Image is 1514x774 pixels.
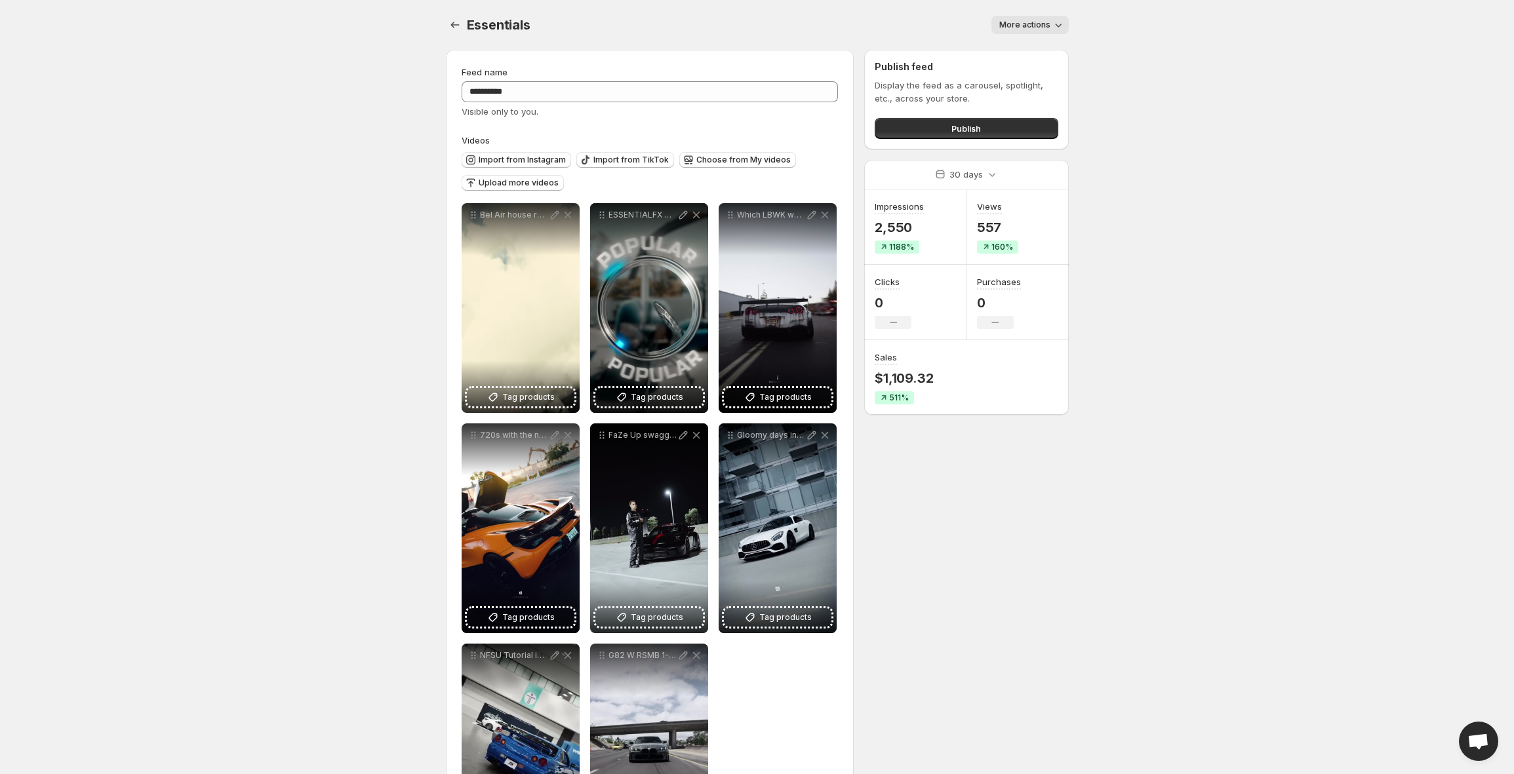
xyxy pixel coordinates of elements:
button: Tag products [724,388,831,406]
button: Settings [446,16,464,34]
span: Upload more videos [479,178,559,188]
span: 160% [991,242,1013,252]
p: 2,550 [875,220,924,235]
button: Tag products [595,388,703,406]
button: Tag products [595,608,703,627]
div: Bel Air house real estate edit final 1Tag products [462,203,580,413]
span: More actions [999,20,1050,30]
div: Which LBWK would you take Owners lbwkc8 lbtywlkgtr LUT used is from LUT pack 4 Civil Ready to lea... [719,203,837,413]
button: Publish [875,118,1058,139]
span: Essentials [467,17,530,33]
span: Tag products [759,391,812,404]
span: Choose from My videos [696,155,791,165]
p: G82 W RSMB 1-mp4 Comp 1 [608,650,677,661]
button: Upload more videos [462,175,564,191]
span: Tag products [631,611,683,624]
button: Tag products [724,608,831,627]
p: Display the feed as a carousel, spotlight, etc., across your store. [875,79,1058,105]
div: FaZe Up swagg_ fazeclan [PERSON_NAME] GT3 djordanmedia [PERSON_NAME] gt3 porsche porschegt3 faze ... [590,423,708,633]
h3: Impressions [875,200,924,213]
button: Import from TikTok [576,152,674,168]
button: Choose from My videos [679,152,796,168]
div: ESSENTIALFX AD WITH HELICOPTERTag products [590,203,708,413]
span: Tag products [502,611,555,624]
p: 0 [875,295,911,311]
button: Tag products [467,388,574,406]
span: 511% [889,393,909,403]
p: Bel Air house real estate edit final 1 [480,210,548,220]
p: 557 [977,220,1018,235]
button: Tag products [467,608,574,627]
p: Which LBWK would you take Owners lbwkc8 lbtywlkgtr LUT used is from LUT pack 4 Civil Ready to lea... [737,210,805,220]
span: Tag products [759,611,812,624]
p: Gloomy days in [GEOGRAPHIC_DATA] djordanmedia amg amggt benz mercedes [737,430,805,440]
h3: Sales [875,351,897,364]
span: Tag products [631,391,683,404]
button: More actions [991,16,1069,34]
span: Tag products [502,391,555,404]
h2: Publish feed [875,60,1058,73]
h3: Views [977,200,1002,213]
div: Open chat [1459,722,1498,761]
span: Publish [951,122,981,135]
span: Feed name [462,67,508,77]
p: NFSU Tutorial is now live on my YouTube djordanmedia nfsunderground r34 gtr vspec [480,650,548,661]
div: Gloomy days in [GEOGRAPHIC_DATA] djordanmedia amg amggt benz mercedesTag products [719,423,837,633]
span: Import from TikTok [593,155,669,165]
p: 0 [977,295,1021,311]
span: 1188% [889,242,914,252]
p: 720s with the new transparency option Owner sccjgm Video djordanmedia djordanmedia mclaren 720s m... [480,430,548,440]
div: 720s with the new transparency option Owner sccjgm Video djordanmedia djordanmedia mclaren 720s m... [462,423,580,633]
p: ESSENTIALFX AD WITH HELICOPTER [608,210,677,220]
p: 30 days [949,168,983,181]
h3: Purchases [977,275,1021,288]
span: Import from Instagram [479,155,566,165]
p: $1,109.32 [875,370,933,386]
p: FaZe Up swagg_ fazeclan [PERSON_NAME] GT3 djordanmedia [PERSON_NAME] gt3 porsche porschegt3 faze ... [608,430,677,440]
button: Import from Instagram [462,152,571,168]
h3: Clicks [875,275,900,288]
span: Videos [462,135,490,145]
span: Visible only to you. [462,106,538,117]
